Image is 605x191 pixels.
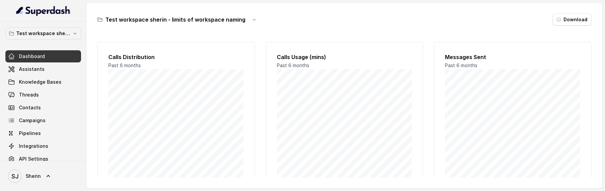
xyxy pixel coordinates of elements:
[19,91,39,98] span: Threads
[19,156,48,162] span: API Settings
[5,76,81,88] a: Knowledge Bases
[553,13,591,26] button: Download
[5,89,81,101] a: Threads
[16,5,71,16] img: light.svg
[5,27,81,39] button: Test workspace sherin - limits of workspace naming
[445,62,477,68] span: Past 6 months
[11,173,19,180] text: SJ
[26,173,41,180] span: Sherin
[5,153,81,165] a: API Settings
[19,143,48,149] span: Integrations
[445,53,580,61] h2: Messages Sent
[16,29,70,37] p: Test workspace sherin - limits of workspace naming
[19,79,61,85] span: Knowledge Bases
[19,53,45,60] span: Dashboard
[5,140,81,152] a: Integrations
[108,53,244,61] h2: Calls Distribution
[5,102,81,114] a: Contacts
[5,114,81,127] a: Campaigns
[108,62,141,68] span: Past 6 months
[105,16,245,24] h3: Test workspace sherin - limits of workspace naming
[5,127,81,139] a: Pipelines
[277,53,412,61] h2: Calls Usage (mins)
[19,66,45,73] span: Assistants
[5,63,81,75] a: Assistants
[19,104,41,111] span: Contacts
[19,130,41,137] span: Pipelines
[277,62,309,68] span: Past 6 months
[5,167,81,186] a: Sherin
[19,117,46,124] span: Campaigns
[5,50,81,62] a: Dashboard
